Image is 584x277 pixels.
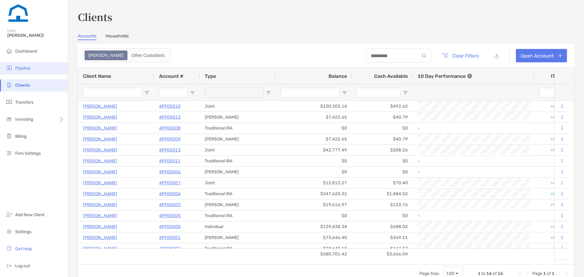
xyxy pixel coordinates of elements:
[83,245,117,252] a: [PERSON_NAME]
[5,211,13,218] img: add_new_client icon
[15,100,33,105] span: Transfers
[418,123,530,133] div: -
[557,271,562,276] div: Next Page
[276,134,352,144] div: $7,422.65
[276,210,352,221] div: $0
[200,101,276,112] div: Joint
[159,201,181,209] a: 4PF05003
[5,115,13,123] img: investing icon
[534,123,571,133] div: 0%
[276,167,352,177] div: $0
[534,101,571,112] div: +6.49%
[352,101,413,112] div: $492.62
[276,101,352,112] div: $100,303.14
[15,134,26,139] span: Billing
[525,271,530,276] div: Previous Page
[200,112,276,123] div: [PERSON_NAME]
[352,199,413,210] div: $123.76
[486,271,492,276] span: 16
[342,90,347,95] button: Open Filter Menu
[5,47,13,54] img: dashboard icon
[83,102,117,110] a: [PERSON_NAME]
[83,88,142,98] input: Client Name Filter Input
[83,124,117,132] a: [PERSON_NAME]
[159,157,181,165] a: 4PF05011
[276,156,352,166] div: $0
[266,90,271,95] button: Open Filter Menu
[418,68,472,84] div: 10 Day Performance
[83,135,117,143] a: [PERSON_NAME]
[534,189,571,199] div: +8.80%
[83,113,117,121] a: [PERSON_NAME]
[281,88,340,98] input: Balance Filter Input
[83,146,117,154] p: [PERSON_NAME]
[159,190,181,198] a: 4PF05004
[352,112,413,123] div: $40.79
[539,88,559,98] input: ITD Filter Input
[159,179,181,187] a: 4PF05007
[276,232,352,243] div: $73,646.40
[205,73,216,79] span: Type
[534,167,571,177] div: 0%
[5,245,13,252] img: get-help icon
[83,157,117,165] p: [PERSON_NAME]
[159,102,181,110] a: 4PF05010
[352,134,413,144] div: $40.79
[15,263,30,268] span: Log out
[200,221,276,232] div: Individual
[200,134,276,144] div: [PERSON_NAME]
[159,212,181,220] p: 4PF05005
[276,178,352,188] div: $12,813.27
[128,51,168,60] div: Other Custodians
[82,48,171,62] div: segmented control
[328,73,347,79] span: Balance
[83,234,117,241] a: [PERSON_NAME]
[276,123,352,133] div: $0
[159,168,181,176] a: 4PF05006
[83,179,117,187] p: [PERSON_NAME]
[159,146,181,154] p: 4PF05013
[5,98,13,106] img: transfers icon
[83,201,117,209] p: [PERSON_NAME]
[552,271,554,276] span: 1
[83,190,117,198] a: [PERSON_NAME]
[418,211,530,221] div: -
[564,271,569,276] div: Last Page
[534,145,571,155] div: +5.84%
[276,249,352,259] div: $680,701.42
[15,151,41,156] span: Firm Settings
[159,124,181,132] a: 4PF05008
[276,112,352,123] div: $7,422.65
[534,134,571,144] div: +6.03%
[543,271,546,276] span: 1
[276,199,352,210] div: $19,616.97
[78,10,574,24] h3: Clients
[15,246,32,251] span: Get Help
[159,113,181,121] p: 4PF05012
[276,221,352,232] div: $139,438.34
[352,167,413,177] div: $0
[5,262,13,269] img: logout icon
[15,212,44,217] span: Add New Client
[446,271,454,276] div: 100
[159,73,183,79] span: Account #
[418,167,530,177] div: -
[418,156,530,166] div: -
[200,210,276,221] div: Traditional IRA
[159,135,181,143] a: 4PF05009
[200,167,276,177] div: [PERSON_NAME]
[498,271,503,276] span: 16
[547,271,551,276] span: of
[159,223,181,230] a: 4PF05000
[352,232,413,243] div: $369.51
